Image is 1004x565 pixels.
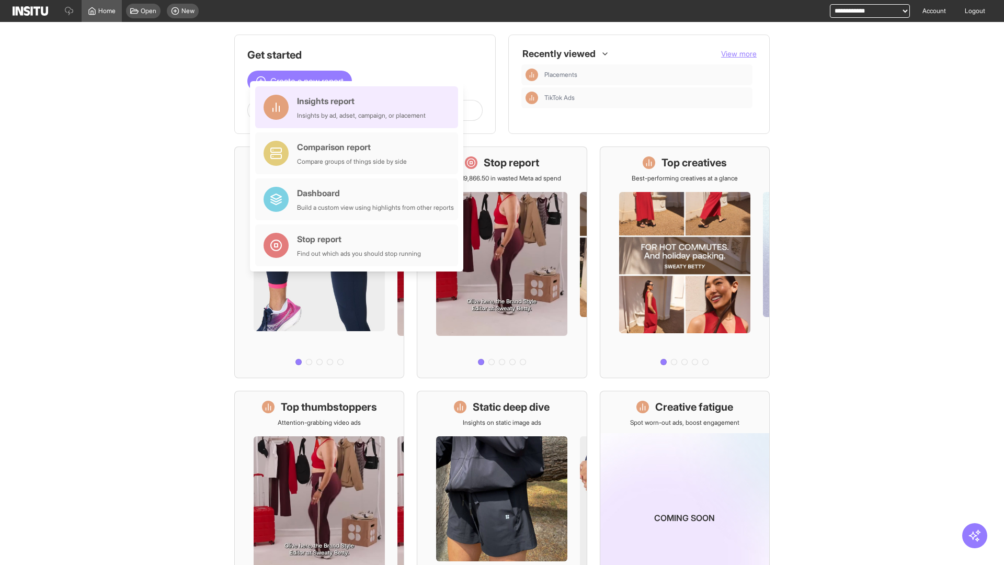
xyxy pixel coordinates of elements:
[297,187,454,199] div: Dashboard
[297,111,426,120] div: Insights by ad, adset, campaign, or placement
[473,400,550,414] h1: Static deep dive
[297,141,407,153] div: Comparison report
[632,174,738,183] p: Best-performing creatives at a glance
[13,6,48,16] img: Logo
[463,419,541,427] p: Insights on static image ads
[297,204,454,212] div: Build a custom view using highlights from other reports
[297,233,421,245] div: Stop report
[721,49,757,59] button: View more
[526,92,538,104] div: Insights
[297,95,426,107] div: Insights report
[181,7,195,15] span: New
[600,146,770,378] a: Top creativesBest-performing creatives at a glance
[234,146,404,378] a: What's live nowSee all active ads instantly
[661,155,727,170] h1: Top creatives
[247,71,352,92] button: Create a new report
[278,419,361,427] p: Attention-grabbing video ads
[281,400,377,414] h1: Top thumbstoppers
[98,7,116,15] span: Home
[544,71,577,79] span: Placements
[247,48,483,62] h1: Get started
[484,155,539,170] h1: Stop report
[270,75,344,87] span: Create a new report
[544,94,575,102] span: TikTok Ads
[297,157,407,166] div: Compare groups of things side by side
[141,7,156,15] span: Open
[544,71,748,79] span: Placements
[544,94,748,102] span: TikTok Ads
[443,174,561,183] p: Save £19,866.50 in wasted Meta ad spend
[721,49,757,58] span: View more
[417,146,587,378] a: Stop reportSave £19,866.50 in wasted Meta ad spend
[526,69,538,81] div: Insights
[297,250,421,258] div: Find out which ads you should stop running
